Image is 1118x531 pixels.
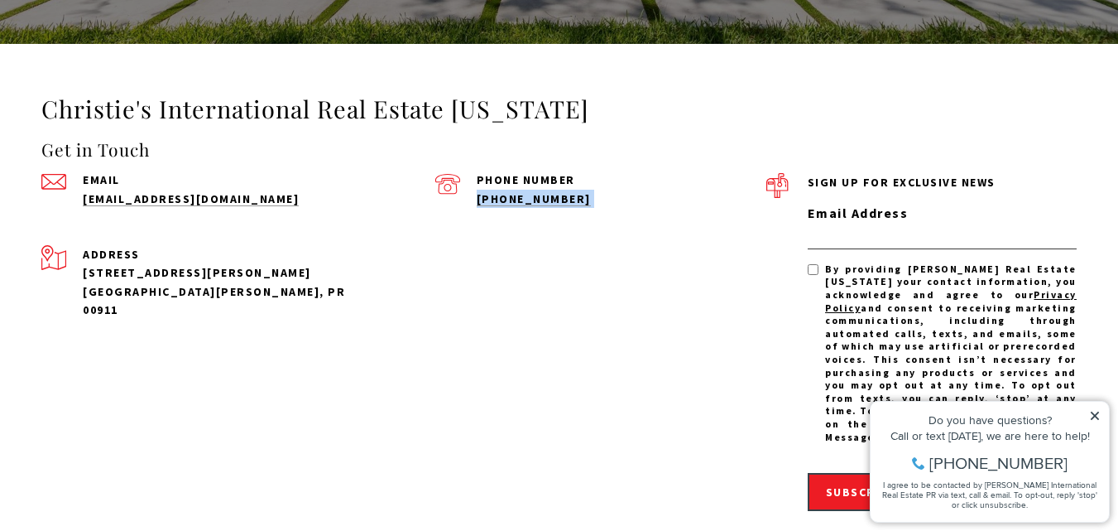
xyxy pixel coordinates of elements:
[825,288,1077,314] a: Privacy Policy - open in a new tab
[83,284,345,317] span: [GEOGRAPHIC_DATA][PERSON_NAME], PR 00911
[68,78,206,94] span: [PHONE_NUMBER]
[17,37,239,49] div: Do you have questions?
[21,102,236,133] span: I agree to be contacted by [PERSON_NAME] International Real Estate PR via text, call & email. To ...
[808,173,1077,191] p: Sign up for exclusive news
[83,263,372,282] div: [STREET_ADDRESS][PERSON_NAME]
[83,191,299,206] a: send an email to admin@cirepr.com
[808,473,914,511] button: Subscribe
[477,191,591,206] a: call (939) 337-3000
[41,94,1077,125] h3: Christie's International Real Estate [US_STATE]
[808,264,818,275] input: By providing Christie's Real Estate Puerto Rico your contact information, you acknowledge and agr...
[83,174,372,186] p: Email
[826,485,896,500] span: Subscribe
[41,137,766,163] h4: Get in Touch
[825,263,1077,443] span: By providing [PERSON_NAME] Real Estate [US_STATE] your contact information, you acknowledge and a...
[477,174,766,186] p: Phone Number
[17,53,239,65] div: Call or text [DATE], we are here to help!
[808,203,1077,224] label: Email Address
[83,245,372,263] p: Address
